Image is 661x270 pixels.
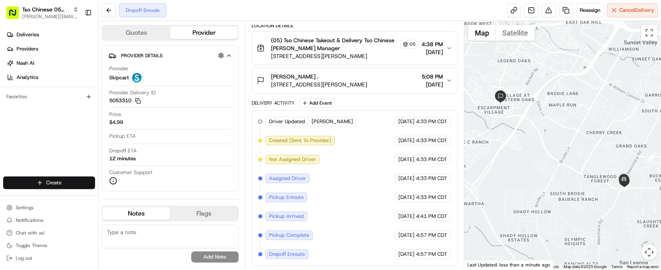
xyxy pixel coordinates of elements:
button: Flags [170,207,237,220]
span: Provider Details [121,52,162,59]
img: 1736555255976-a54dd68f-1ca7-489b-9aae-adbdc363a1c4 [8,75,22,90]
span: Pickup Enroute [269,194,304,201]
span: Pylon [78,134,95,140]
a: 💻API Documentation [63,111,130,126]
span: 4:33 PM CDT [416,118,447,125]
button: Tso Chinese 05 [PERSON_NAME] [22,6,70,13]
button: Settings [3,202,95,213]
span: Price [109,111,121,118]
span: Providers [17,45,38,52]
a: Providers [3,43,98,55]
span: Provider Delivery ID [109,89,156,96]
div: Last Updated: less than a minute ago [464,260,554,270]
span: Deliveries [17,31,39,38]
button: (05) Tso Chinese Takeout & Delivery Tso Chinese [PERSON_NAME] Manager05[STREET_ADDRESS][PERSON_NA... [252,32,457,65]
button: Tso Chinese 05 [PERSON_NAME][PERSON_NAME][EMAIL_ADDRESS][DOMAIN_NAME] [3,3,82,22]
button: Start new chat [134,78,144,87]
button: Reassign [576,3,604,17]
button: Provider [170,26,237,39]
span: Chat with us! [16,230,45,236]
span: [DATE] [398,175,415,182]
span: Dropoff Enroute [269,251,305,258]
button: Chat with us! [3,227,95,238]
span: [DATE] [398,118,415,125]
span: Toggle Theme [16,242,47,249]
span: [DATE] [398,194,415,201]
span: [PERSON_NAME] . [271,73,318,81]
span: 4:57 PM CDT [416,251,447,258]
div: 💻 [67,115,73,122]
span: Customer Support [109,169,153,176]
span: [DATE] [398,251,415,258]
a: Report a map error [627,264,659,269]
a: Terms (opens in new tab) [611,264,622,269]
span: Pickup Complete [269,232,309,239]
span: Settings [16,204,34,211]
span: [STREET_ADDRESS][PERSON_NAME] [271,52,418,60]
span: [DATE] [398,156,415,163]
span: Created (Sent To Provider) [269,137,331,144]
span: Knowledge Base [16,114,60,122]
button: Quotes [103,26,170,39]
div: 5 [620,183,628,192]
span: Skipcart [109,74,129,81]
span: Map data ©2025 Google [564,264,607,269]
a: 📗Knowledge Base [5,111,63,126]
span: Driver Updated [269,118,305,125]
span: [DATE] [422,81,443,88]
span: 4:33 PM CDT [416,156,447,163]
span: [DATE] [422,48,443,56]
span: [STREET_ADDRESS][PERSON_NAME] [271,81,367,88]
div: We're available if you need us! [27,83,100,90]
span: Reassign [580,7,600,14]
span: 4:33 PM CDT [416,194,447,201]
span: [DATE] [398,137,415,144]
div: Delivery Activity [252,100,295,106]
button: Provider Details [108,49,232,62]
span: (05) Tso Chinese Takeout & Delivery Tso Chinese [PERSON_NAME] Manager [271,36,399,52]
span: 4:33 PM CDT [416,175,447,182]
span: 4:38 PM [422,40,443,48]
span: $4.99 [109,119,123,126]
button: Map camera controls [641,244,657,260]
span: Provider [109,65,129,72]
button: Create [3,176,95,189]
span: [DATE] [398,213,415,220]
button: [PERSON_NAME] .[STREET_ADDRESS][PERSON_NAME]5:08 PM[DATE] [252,68,457,93]
button: Notifications [3,215,95,226]
span: Nash AI [17,60,34,67]
span: Cancel Delivery [619,7,654,14]
a: Deliveries [3,28,98,41]
span: Notifications [16,217,43,223]
img: profile_skipcart_partner.png [132,73,142,82]
button: Notes [103,207,170,220]
span: Analytics [17,74,38,81]
div: Favorites [3,90,95,103]
span: Pickup ETA [109,133,136,140]
span: API Documentation [75,114,127,122]
button: Add Event [299,98,334,108]
img: Google [466,259,492,270]
div: 3 [647,152,655,161]
span: 05 [409,41,416,47]
a: Open this area in Google Maps (opens a new window) [466,259,492,270]
span: [DATE] [398,232,415,239]
span: 4:33 PM CDT [416,137,447,144]
p: Welcome 👋 [8,32,144,44]
a: Powered byPylon [56,133,95,140]
button: Show satellite imagery [496,25,535,41]
div: Start new chat [27,75,129,83]
span: Log out [16,255,32,261]
button: Show street map [468,25,496,41]
a: Analytics [3,71,98,84]
button: Toggle Theme [3,240,95,251]
span: 5:08 PM [422,73,443,81]
span: Not Assigned Driver [269,156,316,163]
button: [PERSON_NAME][EMAIL_ADDRESS][DOMAIN_NAME] [22,13,78,20]
img: Nash [8,8,24,24]
button: Log out [3,253,95,264]
span: 4:41 PM CDT [416,213,447,220]
span: [PERSON_NAME] [312,118,353,125]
